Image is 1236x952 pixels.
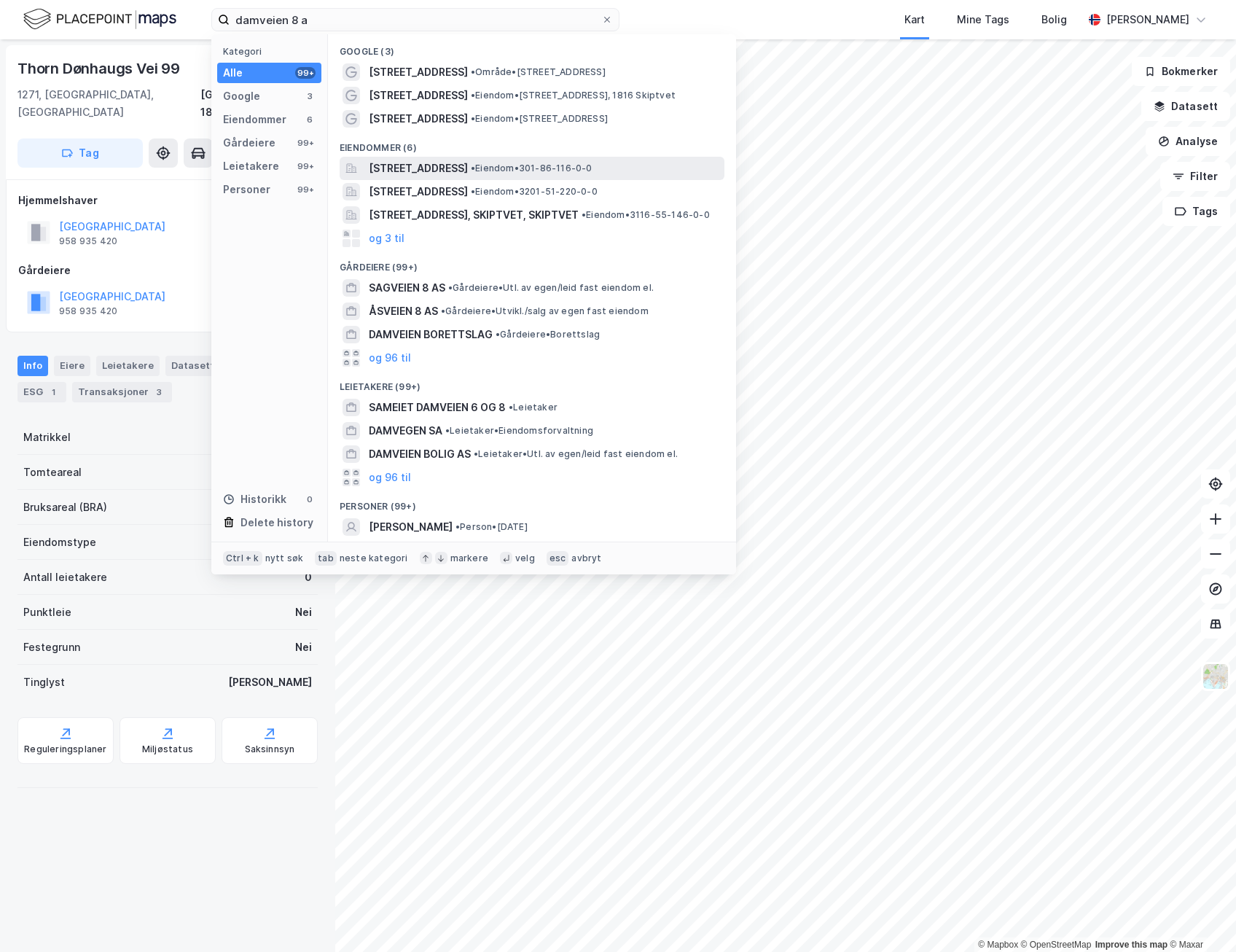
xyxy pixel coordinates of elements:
[328,130,736,157] div: Eiendommer (6)
[455,521,528,533] span: Person • [DATE]
[509,402,558,413] span: Leietaker
[515,553,535,564] div: velg
[369,230,404,247] button: og 3 til
[17,138,143,168] button: Tag
[200,86,318,121] div: [GEOGRAPHIC_DATA], 187/300
[1021,940,1092,950] a: OpenStreetMap
[1160,162,1230,191] button: Filter
[369,303,438,320] span: ÅSVEIEN 8 AS
[142,744,193,755] div: Miljøstatus
[223,46,321,57] div: Kategori
[369,422,442,440] span: DAMVEGEN SA
[471,66,475,77] span: •
[59,305,117,317] div: 958 935 420
[369,326,493,343] span: DAMVEIEN BORETTSLAG
[18,192,317,209] div: Hjemmelshaver
[228,674,312,691] div: [PERSON_NAME]
[18,262,317,279] div: Gårdeiere
[496,329,500,340] span: •
[957,11,1009,28] div: Mine Tags
[474,448,678,460] span: Leietaker • Utl. av egen/leid fast eiendom el.
[340,553,408,564] div: neste kategori
[904,11,925,28] div: Kart
[571,553,601,564] div: avbryt
[295,639,312,656] div: Nei
[1106,11,1189,28] div: [PERSON_NAME]
[582,209,710,221] span: Eiendom • 3116-55-146-0-0
[471,186,598,198] span: Eiendom • 3201-51-220-0-0
[315,551,337,566] div: tab
[547,551,569,566] div: esc
[441,305,445,316] span: •
[445,425,593,437] span: Leietaker • Eiendomsforvaltning
[471,66,606,78] span: Område • [STREET_ADDRESS]
[23,499,107,516] div: Bruksareal (BRA)
[223,87,260,105] div: Google
[448,282,453,293] span: •
[328,34,736,61] div: Google (3)
[54,356,90,376] div: Eiere
[23,569,107,586] div: Antall leietakere
[240,514,313,531] div: Delete history
[471,113,608,125] span: Eiendom • [STREET_ADDRESS]
[471,186,475,197] span: •
[72,382,172,402] div: Transaksjoner
[230,9,601,31] input: Søk på adresse, matrikkel, gårdeiere, leietakere eller personer
[509,402,513,413] span: •
[223,111,286,128] div: Eiendommer
[17,57,183,80] div: Thorn Dønhaugs Vei 99
[152,385,166,399] div: 3
[46,385,60,399] div: 1
[1163,882,1236,952] div: Kontrollprogram for chat
[223,134,275,152] div: Gårdeiere
[17,86,200,121] div: 1271, [GEOGRAPHIC_DATA], [GEOGRAPHIC_DATA]
[471,90,676,101] span: Eiendom • [STREET_ADDRESS], 1816 Skiptvet
[455,521,460,532] span: •
[23,604,71,621] div: Punktleie
[223,491,286,508] div: Historikk
[23,674,65,691] div: Tinglyst
[1095,940,1167,950] a: Improve this map
[304,493,316,505] div: 0
[304,114,316,125] div: 6
[265,553,304,564] div: nytt søk
[369,399,506,416] span: SAMEIET DAMVEIEN 6 OG 8
[17,356,48,376] div: Info
[369,469,411,486] button: og 96 til
[223,181,270,198] div: Personer
[582,209,586,220] span: •
[59,235,117,247] div: 958 935 420
[328,250,736,276] div: Gårdeiere (99+)
[369,160,468,177] span: [STREET_ADDRESS]
[23,639,80,656] div: Festegrunn
[369,183,468,200] span: [STREET_ADDRESS]
[295,137,316,149] div: 99+
[496,329,600,340] span: Gårdeiere • Borettslag
[1132,57,1230,86] button: Bokmerker
[328,489,736,515] div: Personer (99+)
[441,305,649,317] span: Gårdeiere • Utvikl./salg av egen fast eiendom
[369,87,468,104] span: [STREET_ADDRESS]
[295,67,316,79] div: 99+
[295,604,312,621] div: Nei
[1202,663,1229,690] img: Z
[471,163,475,173] span: •
[448,282,654,294] span: Gårdeiere • Utl. av egen/leid fast eiendom el.
[369,279,445,297] span: SAGVEIEN 8 AS
[23,7,176,32] img: logo.f888ab2527a4732fd821a326f86c7f29.svg
[369,63,468,81] span: [STREET_ADDRESS]
[295,160,316,172] div: 99+
[474,448,478,459] span: •
[223,551,262,566] div: Ctrl + k
[245,744,295,755] div: Saksinnsyn
[305,569,312,586] div: 0
[165,356,220,376] div: Datasett
[369,206,579,224] span: [STREET_ADDRESS], SKIPTVET, SKIPTVET
[328,370,736,396] div: Leietakere (99+)
[223,64,243,82] div: Alle
[96,356,160,376] div: Leietakere
[17,382,66,402] div: ESG
[445,425,450,436] span: •
[471,90,475,101] span: •
[369,518,453,536] span: [PERSON_NAME]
